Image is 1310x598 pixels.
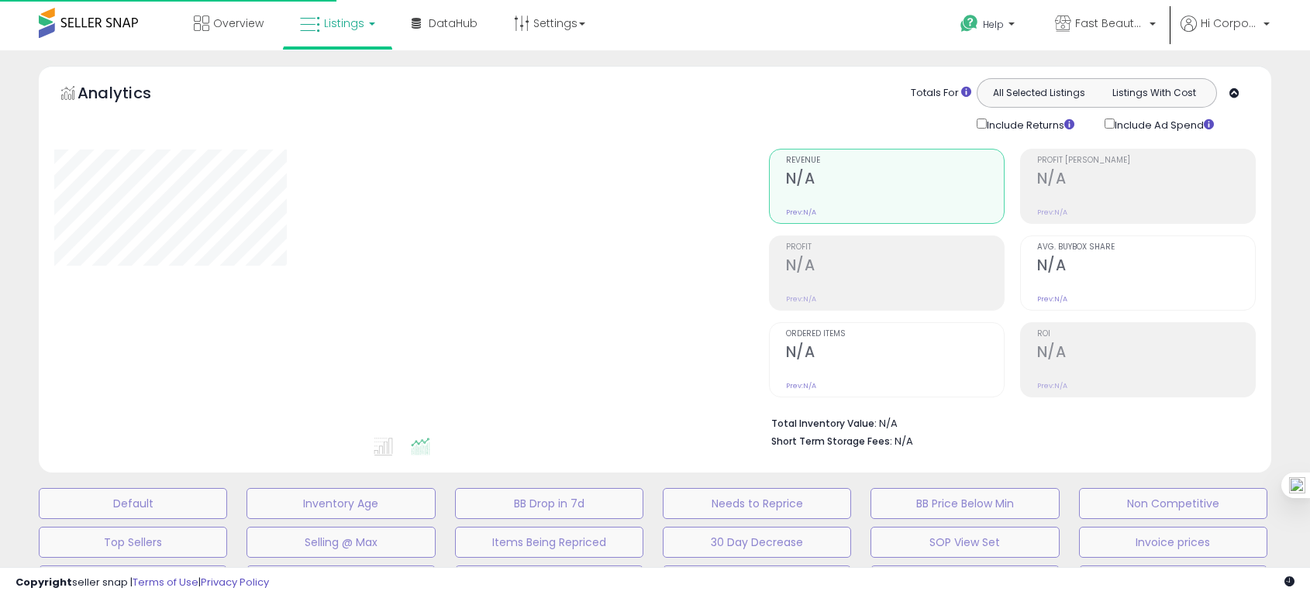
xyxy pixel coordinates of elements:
button: Inventory Age [246,488,435,519]
h2: N/A [1037,170,1255,191]
button: Selling @ Max [246,527,435,558]
button: Top Sellers [39,527,227,558]
a: Help [948,2,1030,50]
a: Privacy Policy [201,575,269,589]
button: Oversized [455,565,643,596]
h2: N/A [786,170,1004,191]
button: 30 Day Decrease [663,527,851,558]
span: ROI [1037,330,1255,339]
span: Revenue [786,156,1004,165]
a: Terms of Use [133,575,198,589]
span: Overview [213,15,264,31]
button: Non Competitive [1079,488,1267,519]
small: Prev: N/A [1037,381,1067,390]
b: Short Term Storage Fees: [771,435,892,448]
h5: Analytics [78,82,181,108]
button: [PERSON_NAME] [663,565,851,596]
small: Prev: N/A [786,381,816,390]
small: Prev: N/A [786,294,816,304]
span: Help [983,18,1004,31]
div: Include Returns [965,115,1093,133]
small: Prev: N/A [1037,208,1067,217]
div: Totals For [911,86,971,101]
strong: Copyright [16,575,72,589]
div: seller snap | | [16,576,269,590]
h2: N/A [786,343,1004,364]
small: Prev: N/A [786,208,816,217]
button: BB Price Below Min [870,488,1059,519]
h2: N/A [1037,256,1255,277]
button: Slow [246,565,435,596]
button: All Selected Listings [981,83,1097,103]
button: Invoice prices [1079,527,1267,558]
span: Listings [324,15,364,31]
button: [PERSON_NAME] [870,565,1059,596]
span: Profit [786,243,1004,252]
span: DataHub [429,15,477,31]
span: N/A [895,434,913,448]
button: Darya [39,565,227,596]
small: Prev: N/A [1037,294,1067,304]
h2: N/A [786,256,1004,277]
button: Default [39,488,227,519]
b: Total Inventory Value: [771,417,877,430]
h2: N/A [1037,343,1255,364]
span: Ordered Items [786,330,1004,339]
button: Items Being Repriced [455,527,643,558]
button: Needs to Reprice [663,488,851,519]
a: Hi Corporate [1181,15,1270,50]
button: BB Drop in 7d [455,488,643,519]
i: Get Help [960,14,979,33]
button: SPP Q ES [1079,565,1267,596]
img: one_i.png [1289,477,1305,493]
div: Include Ad Spend [1093,115,1239,133]
span: Fast Beauty ([GEOGRAPHIC_DATA]) [1075,15,1145,31]
span: Avg. Buybox Share [1037,243,1255,252]
span: Hi Corporate [1201,15,1259,31]
span: Profit [PERSON_NAME] [1037,156,1255,165]
button: SOP View Set [870,527,1059,558]
button: Listings With Cost [1096,83,1212,103]
li: N/A [771,413,1244,431]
